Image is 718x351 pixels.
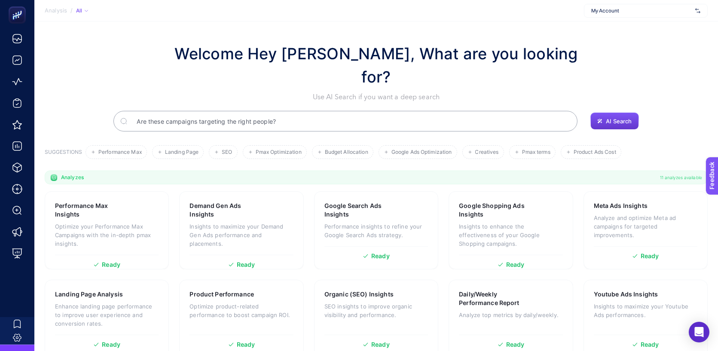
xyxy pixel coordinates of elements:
[55,290,123,299] h3: Landing Page Analysis
[689,322,709,342] div: Open Intercom Messenger
[591,7,692,14] span: My Account
[371,253,390,259] span: Ready
[459,201,536,219] h3: Google Shopping Ads Insights
[594,201,648,210] h3: Meta Ads Insights
[189,290,254,299] h3: Product Performance
[449,191,573,269] a: Google Shopping Ads InsightsInsights to enhance the effectiveness of your Google Shopping campaig...
[98,149,142,156] span: Performance Max
[55,222,159,248] p: Optimize your Performance Max Campaigns with the in-depth pmax insights.
[45,149,82,159] h3: SUGGESTIONS
[641,342,659,348] span: Ready
[574,149,616,156] span: Product Ads Cost
[165,149,199,156] span: Landing Page
[102,262,120,268] span: Ready
[61,174,84,181] span: Analyzes
[391,149,452,156] span: Google Ads Optimization
[76,7,88,14] div: All
[314,191,438,269] a: Google Search Ads InsightsPerformance insights to refine your Google Search Ads strategy.Ready
[102,342,120,348] span: Ready
[324,302,428,319] p: SEO insights to improve organic visibility and performance.
[324,222,428,239] p: Performance insights to refine your Google Search Ads strategy.
[130,109,571,133] input: Search
[695,6,700,15] img: svg%3e
[189,201,266,219] h3: Demand Gen Ads Insights
[166,92,587,102] p: Use AI Search if you want a deep search
[660,174,702,181] span: 11 analyzes available
[45,7,67,14] span: Analysis
[459,222,562,248] p: Insights to enhance the effectiveness of your Google Shopping campaigns.
[594,302,697,319] p: Insights to maximize your Youtube Ads performances.
[222,149,232,156] span: SEO
[179,191,303,269] a: Demand Gen Ads InsightsInsights to maximize your Demand Gen Ads performance and placements.Ready
[590,113,639,130] button: AI Search
[475,149,499,156] span: Creatives
[256,149,302,156] span: Pmax Optimization
[522,149,550,156] span: Pmax terms
[594,214,697,239] p: Analyze and optimize Meta ad campaigns for targeted improvements.
[506,342,525,348] span: Ready
[459,290,537,307] h3: Daily/Weekly Performance Report
[45,191,169,269] a: Performance Max InsightsOptimize your Performance Max Campaigns with the in-depth pmax insights.R...
[324,290,394,299] h3: Organic (SEO) Insights
[189,302,293,319] p: Optimize product-related performance to boost campaign ROI.
[237,262,255,268] span: Ready
[606,118,632,125] span: AI Search
[189,222,293,248] p: Insights to maximize your Demand Gen Ads performance and placements.
[594,290,658,299] h3: Youtube Ads Insights
[371,342,390,348] span: Ready
[641,253,659,259] span: Ready
[506,262,525,268] span: Ready
[325,149,368,156] span: Budget Allocation
[459,311,562,319] p: Analyze top metrics by daily/weekly.
[55,201,131,219] h3: Performance Max Insights
[166,42,587,89] h1: Welcome Hey [PERSON_NAME], What are you looking for?
[70,7,73,14] span: /
[237,342,255,348] span: Ready
[324,201,401,219] h3: Google Search Ads Insights
[55,302,159,328] p: Enhance landing page performance to improve user experience and conversion rates.
[5,3,33,9] span: Feedback
[584,191,708,269] a: Meta Ads InsightsAnalyze and optimize Meta ad campaigns for targeted improvements.Ready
